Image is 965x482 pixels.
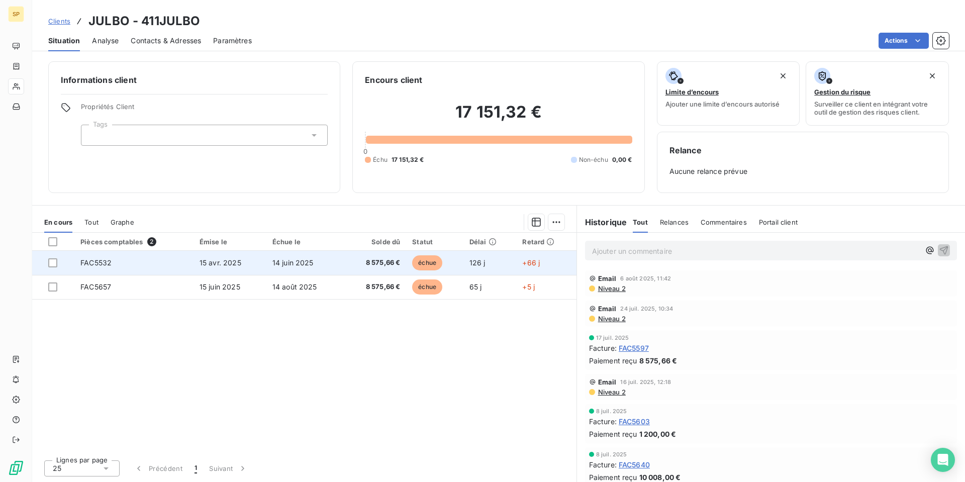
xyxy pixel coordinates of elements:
[412,255,442,270] span: échue
[48,17,70,25] span: Clients
[272,282,317,291] span: 14 août 2025
[589,355,637,366] span: Paiement reçu
[814,100,940,116] span: Surveiller ce client en intégrant votre outil de gestion des risques client.
[639,355,678,366] span: 8 575,66 €
[931,448,955,472] div: Open Intercom Messenger
[84,218,99,226] span: Tout
[665,88,719,96] span: Limite d’encours
[363,147,367,155] span: 0
[620,306,673,312] span: 24 juil. 2025, 10:34
[469,258,486,267] span: 126 j
[879,33,929,49] button: Actions
[589,416,617,427] span: Facture :
[349,238,400,246] div: Solde dû
[200,258,241,267] span: 15 avr. 2025
[639,429,677,439] span: 1 200,00 €
[657,61,800,126] button: Limite d’encoursAjouter une limite d’encours autorisé
[633,218,648,226] span: Tout
[365,102,632,132] h2: 17 151,32 €
[195,463,197,473] span: 1
[596,335,629,341] span: 17 juil. 2025
[597,284,626,293] span: Niveau 2
[596,451,627,457] span: 8 juil. 2025
[669,144,936,156] h6: Relance
[598,305,617,313] span: Email
[80,258,112,267] span: FAC5532
[701,218,747,226] span: Commentaires
[522,282,535,291] span: +5 j
[81,103,328,117] span: Propriétés Client
[589,429,637,439] span: Paiement reçu
[412,238,457,246] div: Statut
[522,258,540,267] span: +66 j
[349,282,400,292] span: 8 575,66 €
[469,238,510,246] div: Délai
[669,166,936,176] span: Aucune relance prévue
[88,12,200,30] h3: JULBO - 411JULBO
[619,343,649,353] span: FAC5597
[814,88,871,96] span: Gestion du risque
[80,282,111,291] span: FAC5657
[92,36,119,46] span: Analyse
[44,218,72,226] span: En cours
[598,378,617,386] span: Email
[272,258,314,267] span: 14 juin 2025
[597,388,626,396] span: Niveau 2
[200,238,260,246] div: Émise le
[147,237,156,246] span: 2
[8,460,24,476] img: Logo LeanPay
[660,218,689,226] span: Relances
[61,74,328,86] h6: Informations client
[349,258,400,268] span: 8 575,66 €
[203,458,254,479] button: Suivant
[522,238,570,246] div: Retard
[48,16,70,26] a: Clients
[80,237,187,246] div: Pièces comptables
[392,155,424,164] span: 17 151,32 €
[131,36,201,46] span: Contacts & Adresses
[8,6,24,22] div: SP
[272,238,337,246] div: Échue le
[111,218,134,226] span: Graphe
[89,131,98,140] input: Ajouter une valeur
[579,155,608,164] span: Non-échu
[619,459,650,470] span: FAC5640
[373,155,388,164] span: Échu
[589,459,617,470] span: Facture :
[597,315,626,323] span: Niveau 2
[598,274,617,282] span: Email
[577,216,627,228] h6: Historique
[589,343,617,353] span: Facture :
[53,463,61,473] span: 25
[128,458,188,479] button: Précédent
[365,74,422,86] h6: Encours client
[596,408,627,414] span: 8 juil. 2025
[213,36,252,46] span: Paramètres
[620,275,671,281] span: 6 août 2025, 11:42
[806,61,949,126] button: Gestion du risqueSurveiller ce client en intégrant votre outil de gestion des risques client.
[759,218,798,226] span: Portail client
[619,416,650,427] span: FAC5603
[412,279,442,295] span: échue
[200,282,240,291] span: 15 juin 2025
[620,379,671,385] span: 16 juil. 2025, 12:18
[469,282,482,291] span: 65 j
[612,155,632,164] span: 0,00 €
[188,458,203,479] button: 1
[665,100,780,108] span: Ajouter une limite d’encours autorisé
[48,36,80,46] span: Situation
